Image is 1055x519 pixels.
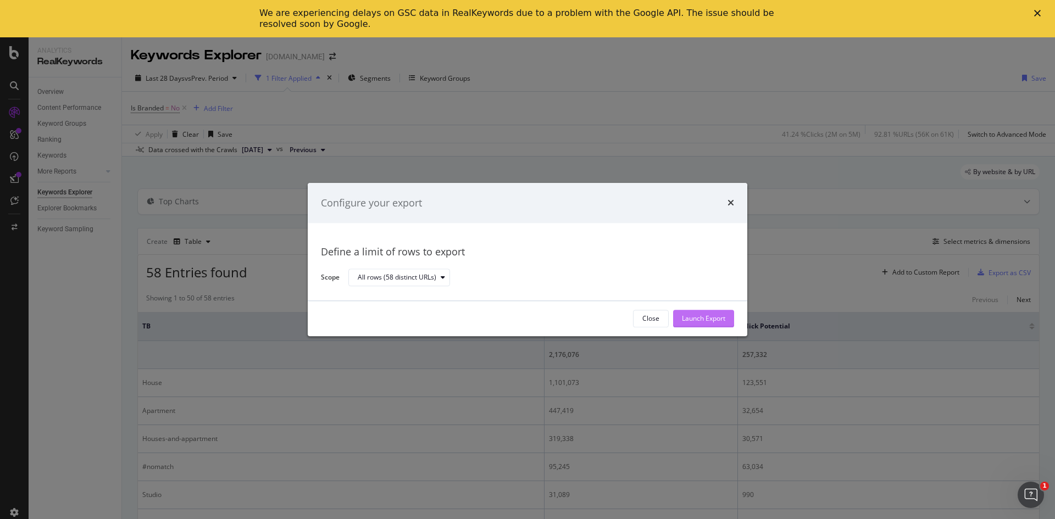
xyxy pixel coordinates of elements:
[728,196,734,210] div: times
[358,275,436,281] div: All rows (58 distinct URLs)
[673,310,734,327] button: Launch Export
[321,245,734,260] div: Define a limit of rows to export
[633,310,669,327] button: Close
[321,272,340,284] label: Scope
[321,196,422,210] div: Configure your export
[308,183,747,336] div: modal
[348,269,450,287] button: All rows (58 distinct URLs)
[259,8,778,30] div: We are experiencing delays on GSC data in RealKeywords due to a problem with the Google API. The ...
[642,314,659,323] div: Close
[1034,10,1045,16] div: Fermer
[682,314,725,323] div: Launch Export
[1018,482,1044,508] iframe: Intercom live chat
[1040,482,1049,490] span: 1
